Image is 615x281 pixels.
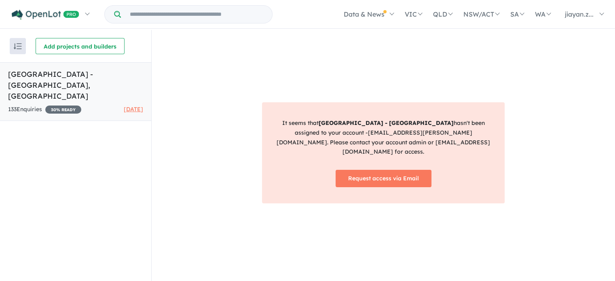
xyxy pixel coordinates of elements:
[565,10,594,18] span: jiayan.z...
[276,118,491,157] p: It seems that hasn't been assigned to your account - [EMAIL_ADDRESS][PERSON_NAME][DOMAIN_NAME] . ...
[319,119,454,127] strong: [GEOGRAPHIC_DATA] - [GEOGRAPHIC_DATA]
[45,106,81,114] span: 30 % READY
[124,106,143,113] span: [DATE]
[14,43,22,49] img: sort.svg
[8,69,143,101] h5: [GEOGRAPHIC_DATA] - [GEOGRAPHIC_DATA] , [GEOGRAPHIC_DATA]
[123,6,271,23] input: Try estate name, suburb, builder or developer
[8,105,81,114] div: 133 Enquir ies
[36,38,125,54] button: Add projects and builders
[12,10,79,20] img: Openlot PRO Logo White
[336,170,431,187] a: Request access via Email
